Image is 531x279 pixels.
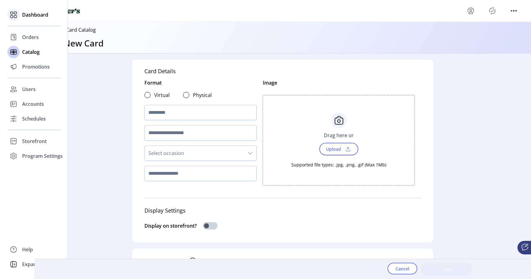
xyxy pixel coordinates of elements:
[395,265,409,272] span: Cancel
[22,63,50,70] span: Promotions
[193,91,212,99] label: Physical
[487,6,497,16] button: Publisher Panel
[22,261,40,268] span: Expand
[263,79,277,86] div: Image
[144,67,176,75] div: Card Details
[22,100,44,108] span: Accounts
[22,246,33,253] span: Help
[144,79,162,89] div: Format
[144,257,185,265] div: Set Card Pricing
[22,48,40,56] span: Catalog
[244,146,256,161] div: dropdown trigger
[154,91,170,99] label: Virtual
[509,6,519,16] button: menu
[22,115,46,122] span: Schedules
[320,128,357,143] div: Drag here or
[387,263,417,274] button: Cancel
[466,6,476,16] button: menu
[144,203,421,218] div: Display Settings
[22,11,48,18] span: Dashboard
[322,145,344,153] span: Upload
[22,86,36,93] span: Users
[291,155,386,168] div: Supported file types: .jpg, .png, .gif (Max 1Mb)
[22,34,39,41] span: Orders
[45,37,104,50] h3: Add New Card
[22,138,47,145] span: Storefront
[48,26,96,34] p: Back to Card Catalog
[144,222,197,231] div: Display on storefront?
[145,146,244,161] span: Select occasion
[22,152,63,160] span: Program Settings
